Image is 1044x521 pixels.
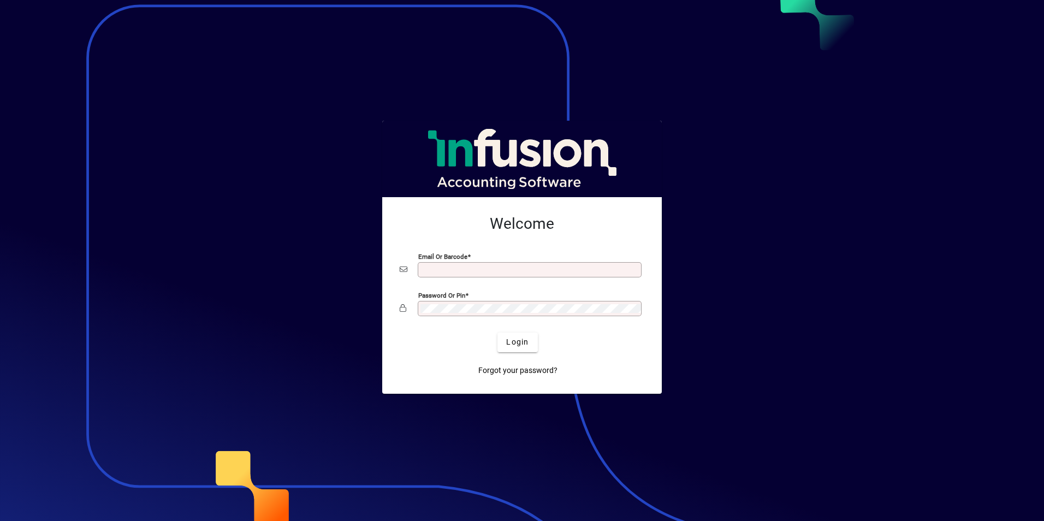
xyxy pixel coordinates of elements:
span: Forgot your password? [478,365,557,376]
span: Login [506,336,529,348]
h2: Welcome [400,215,644,233]
mat-label: Email or Barcode [418,252,467,260]
mat-label: Password or Pin [418,291,465,299]
a: Forgot your password? [474,361,562,381]
button: Login [497,333,537,352]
